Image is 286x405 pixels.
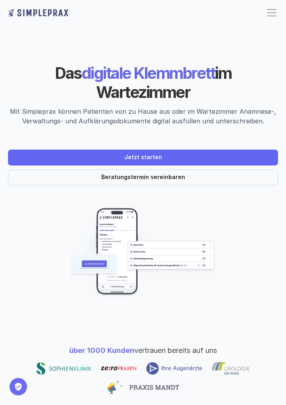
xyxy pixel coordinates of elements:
[8,204,278,300] img: Beispielscreenshots aus der Simpleprax Anwendung
[8,169,278,185] a: Beratungstermin vereinbaren
[8,107,278,126] p: Mit Simpleprax können Patienten von zu Hause aus oder im Wartezimmer Anamnese-, Verwaltungs- und ...
[5,345,281,356] p: vertrauen bereits auf uns
[55,63,81,83] span: Das
[69,346,134,354] span: über 1000 Kunden
[124,154,162,161] p: Jetzt starten
[8,64,278,102] h1: digitale Klemmbrett
[101,174,185,181] p: Beratungstermin vereinbaren
[96,63,234,102] span: im Wartezimmer
[8,150,278,166] a: Jetzt starten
